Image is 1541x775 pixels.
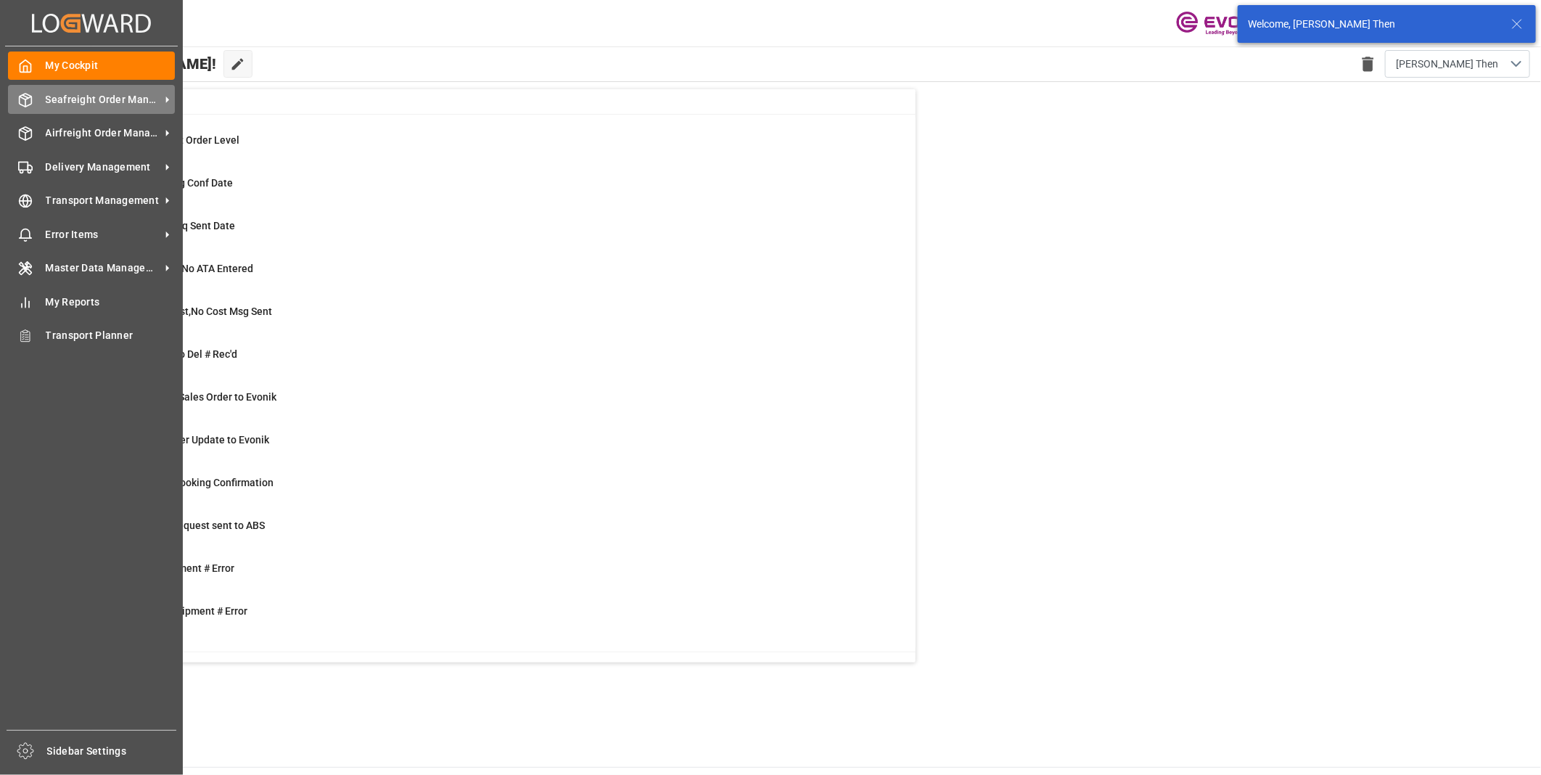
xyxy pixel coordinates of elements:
span: Error on Initial Sales Order to Evonik [111,391,276,403]
span: Sidebar Settings [47,744,177,759]
a: 4ETD < 3 Days,No Del # Rec'dShipment [75,347,897,377]
a: 2ABS: No Bkg Req Sent DateShipment [75,218,897,249]
a: 4ETA > 10 Days , No ATA EnteredShipment [75,261,897,292]
span: Delivery Management [46,160,160,175]
span: ABS: Missing Booking Confirmation [111,477,274,488]
button: open menu [1385,50,1530,78]
a: My Cockpit [8,52,175,80]
span: My Reports [46,295,176,310]
span: [PERSON_NAME] Then [1396,57,1498,72]
span: ETD>3 Days Past,No Cost Msg Sent [111,306,272,317]
span: Transport Planner [46,328,176,343]
span: Transport Management [46,193,160,208]
span: My Cockpit [46,58,176,73]
span: Pending Bkg Request sent to ABS [111,520,265,531]
a: 0Main-Leg Shipment # ErrorShipment [75,561,897,591]
a: 1Pending Bkg Request sent to ABSShipment [75,518,897,549]
a: 1TU : Pre-Leg Shipment # ErrorTransport Unit [75,604,897,634]
a: 23ABS: No Init Bkg Conf DateShipment [75,176,897,206]
a: 0MOT Missing at Order LevelSales Order-IVPO [75,133,897,163]
span: Hello [PERSON_NAME]! [60,50,216,78]
span: Error Items [46,227,160,242]
a: Transport Planner [8,321,175,350]
span: Seafreight Order Management [46,92,160,107]
a: 0Error Sales Order Update to EvonikShipment [75,432,897,463]
a: 27ABS: Missing Booking ConfirmationShipment [75,475,897,506]
a: My Reports [8,287,175,316]
span: Error Sales Order Update to Evonik [111,434,269,446]
div: Welcome, [PERSON_NAME] Then [1248,17,1497,32]
img: Evonik-brand-mark-Deep-Purple-RGB.jpeg_1700498283.jpeg [1176,11,1270,36]
span: Airfreight Order Management [46,126,160,141]
a: 28ETD>3 Days Past,No Cost Msg SentShipment [75,304,897,335]
span: Master Data Management [46,261,160,276]
a: 1Error on Initial Sales Order to EvonikShipment [75,390,897,420]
